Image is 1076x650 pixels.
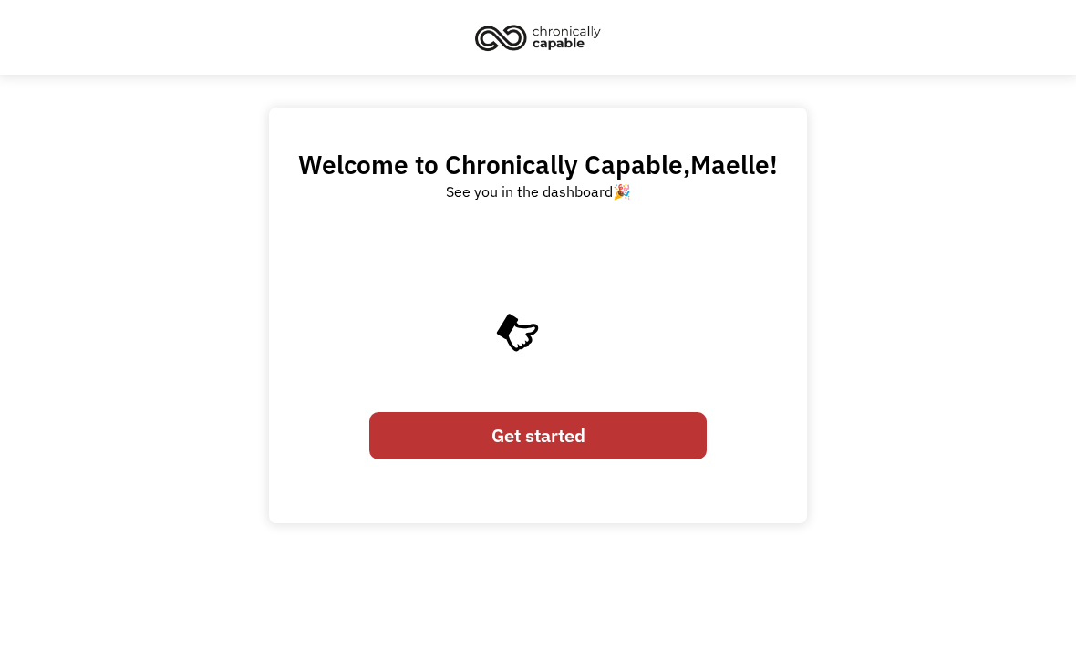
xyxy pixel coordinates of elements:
form: Email Form [369,403,707,469]
a: 🎉 [613,182,631,201]
a: Get started [369,412,707,460]
span: Maelle [690,148,770,181]
img: Chronically Capable logo [470,17,606,57]
h2: Welcome to Chronically Capable, ! [298,149,778,181]
div: See you in the dashboard [446,181,631,202]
